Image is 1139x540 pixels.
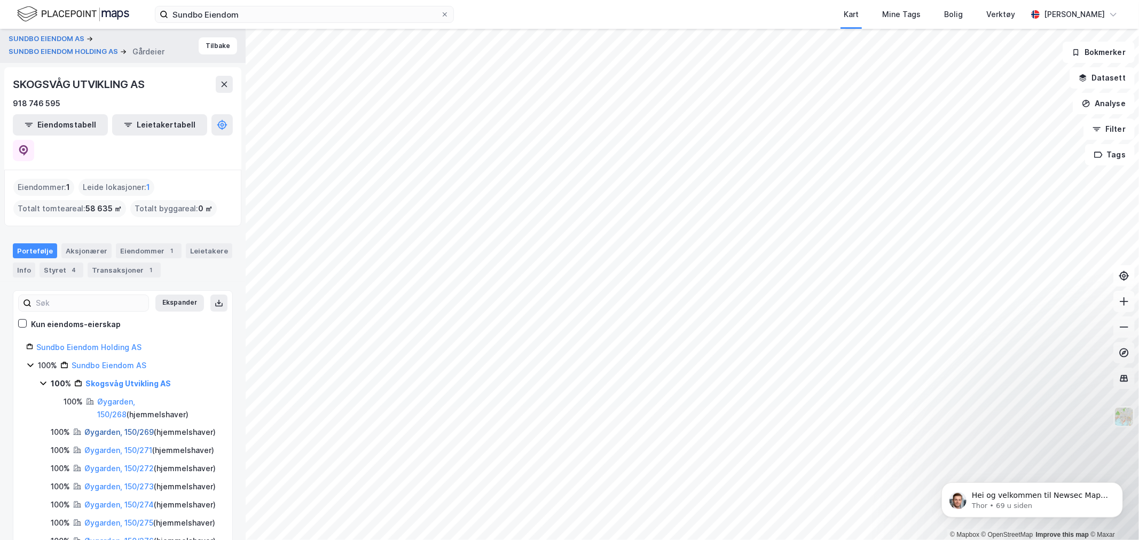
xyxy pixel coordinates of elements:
div: 1 [146,265,156,275]
div: [PERSON_NAME] [1044,8,1105,21]
div: 100% [51,377,71,390]
button: SUNDBO EIENDOM AS [9,34,87,44]
div: Transaksjoner [88,263,161,277]
a: OpenStreetMap [981,531,1033,538]
div: Leietakere [186,243,232,258]
a: Skogsvåg Utvikling AS [85,379,171,388]
div: Totalt byggareal : [130,200,217,217]
div: ( hjemmelshaver ) [84,498,216,511]
p: Message from Thor, sent 69 u siden [46,41,184,51]
a: Improve this map [1036,531,1089,538]
div: 100% [64,395,83,408]
button: Tags [1085,144,1135,165]
div: 100% [51,462,70,475]
div: ( hjemmelshaver ) [84,426,216,439]
span: Hei og velkommen til Newsec Maps, [PERSON_NAME] 🥳 Om det er du lurer på så kan du enkelt chatte d... [46,31,183,82]
a: Øygarden, 150/272 [84,464,154,473]
span: 0 ㎡ [198,202,213,215]
button: Bokmerker [1063,42,1135,63]
span: 58 635 ㎡ [85,202,122,215]
div: ( hjemmelshaver ) [84,517,215,529]
div: ( hjemmelshaver ) [97,395,219,421]
div: 100% [51,480,70,493]
div: Styret [40,263,83,277]
button: Datasett [1070,67,1135,89]
a: Sundbo Eiendom AS [72,361,146,370]
a: Sundbo Eiendom Holding AS [36,343,142,352]
div: Gårdeier [132,45,164,58]
div: Bolig [944,8,963,21]
a: Øygarden, 150/273 [84,482,154,491]
button: SUNDBO EIENDOM HOLDING AS [9,46,120,57]
div: ( hjemmelshaver ) [84,462,216,475]
div: Info [13,263,35,277]
a: Mapbox [950,531,979,538]
button: Leietakertabell [112,114,207,136]
div: 4 [68,265,79,275]
span: 1 [66,181,70,194]
div: 100% [51,498,70,511]
div: Verktøy [986,8,1015,21]
a: Øygarden, 150/271 [84,446,152,455]
div: 100% [51,444,70,457]
div: SKOGSVÅG UTVIKLING AS [13,76,147,93]
button: Filter [1083,118,1135,140]
div: 918 746 595 [13,97,60,110]
button: Analyse [1073,93,1135,114]
div: Kart [844,8,859,21]
img: logo.f888ab2527a4732fd821a326f86c7f29.svg [17,5,129,23]
a: Øygarden, 150/269 [84,427,154,436]
div: Portefølje [13,243,57,258]
div: 100% [51,517,70,529]
div: Eiendommer [116,243,182,258]
a: Øygarden, 150/275 [84,518,153,527]
iframe: Intercom notifications melding [925,460,1139,535]
button: Ekspander [155,295,204,312]
div: Totalt tomteareal : [13,200,126,217]
div: Kun eiendoms-eierskap [31,318,121,331]
div: Leide lokasjoner : [78,179,154,196]
div: 100% [38,359,57,372]
div: 100% [51,426,70,439]
input: Søk på adresse, matrikkel, gårdeiere, leietakere eller personer [168,6,441,22]
input: Søk [32,295,148,311]
div: ( hjemmelshaver ) [84,480,216,493]
div: Aksjonærer [61,243,112,258]
button: Eiendomstabell [13,114,108,136]
div: 1 [167,245,177,256]
button: Tilbake [199,37,237,54]
div: Eiendommer : [13,179,74,196]
img: Z [1114,407,1134,427]
div: Mine Tags [882,8,921,21]
div: ( hjemmelshaver ) [84,444,214,457]
span: 1 [146,181,150,194]
a: Øygarden, 150/268 [97,397,135,419]
a: Øygarden, 150/274 [84,500,154,509]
